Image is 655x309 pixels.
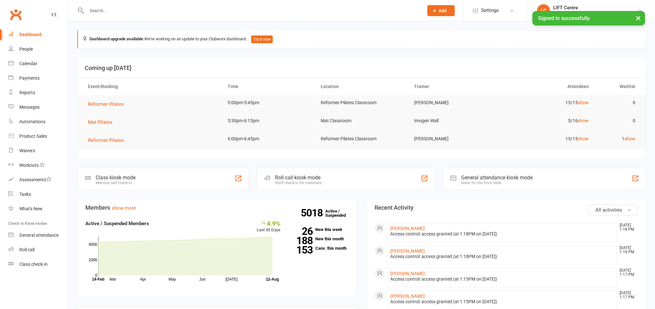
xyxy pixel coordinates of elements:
[19,233,59,238] div: General attendance
[8,173,68,187] a: Assessments
[222,113,315,128] td: 5:30pm-6:15pm
[501,131,594,146] td: 15/15
[19,148,35,153] div: Waivers
[8,115,68,129] a: Automations
[8,42,68,56] a: People
[290,245,313,255] strong: 153
[85,6,419,15] input: Search...
[390,226,425,231] a: [PERSON_NAME]
[390,254,614,259] div: Access control: access granted (at 1:18PM on [DATE])
[85,204,349,211] h3: Members
[616,223,638,232] time: [DATE] 1:18 PM
[408,78,501,95] th: Trainer
[251,35,273,43] button: Try it now
[632,11,644,25] button: ×
[90,36,144,41] strong: Dashboard upgrade available:
[290,226,313,236] strong: 26
[257,220,280,227] div: 4.9%
[8,100,68,115] a: Messages
[594,131,641,146] td: 1
[537,4,550,17] div: LC
[85,65,639,71] h3: Coming up [DATE]
[594,95,641,110] td: 0
[8,187,68,202] a: Tasks
[408,113,501,128] td: Imogen Wall
[8,228,68,243] a: General attendance kiosk mode
[96,181,136,185] div: Member self check-in
[19,192,31,197] div: Tasks
[578,136,589,141] a: show
[408,95,501,110] td: [PERSON_NAME]
[88,137,124,143] span: Reformer Pilates
[88,136,128,144] button: Reformer Pilates
[390,294,425,299] a: [PERSON_NAME]
[19,134,47,139] div: Product Sales
[315,95,408,110] td: Reformer Pilates Classroom
[88,101,124,107] span: Reformer Pilates
[19,75,40,81] div: Payments
[222,95,315,110] td: 5:00pm-5:45pm
[96,174,136,181] div: Class kiosk mode
[290,236,313,245] strong: 188
[275,174,322,181] div: Roll call kiosk mode
[390,231,614,237] div: Access control: access granted (at 1:18PM on [DATE])
[290,237,349,241] a: 188New this month
[88,118,117,126] button: Mat Pilates
[439,8,447,13] span: Add
[19,262,48,267] div: Class check-in
[578,100,589,105] a: show
[8,6,24,23] a: Clubworx
[8,129,68,144] a: Product Sales
[578,118,589,123] a: show
[19,119,45,124] div: Automations
[257,220,280,234] div: Last 30 Days
[82,78,222,95] th: Event/Booking
[290,246,349,250] a: 153Canx. this month
[501,78,594,95] th: Attendees
[8,85,68,100] a: Reports
[616,291,638,299] time: [DATE] 1:17 PM
[624,136,635,141] a: show
[616,268,638,277] time: [DATE] 1:17 PM
[315,78,408,95] th: Location
[275,181,322,185] div: Staff check-in for members
[301,208,325,218] strong: 5018
[19,61,37,66] div: Calendar
[375,204,638,211] h3: Recent Activity
[8,144,68,158] a: Waivers
[8,56,68,71] a: Calendar
[616,246,638,254] time: [DATE] 1:18 PM
[501,113,594,128] td: 5/16
[8,202,68,216] a: What's New
[390,248,425,254] a: [PERSON_NAME]
[19,46,33,52] div: People
[390,271,425,276] a: [PERSON_NAME]
[19,206,43,211] div: What's New
[222,131,315,146] td: 6:00pm-6:45pm
[8,158,68,173] a: Workouts
[19,90,35,95] div: Reports
[290,227,349,232] a: 26New this week
[325,204,354,222] a: 5018Active / Suspended
[501,95,594,110] td: 15/15
[594,78,641,95] th: Waitlist
[408,131,501,146] td: [PERSON_NAME]
[85,221,149,226] strong: Active / Suspended Members
[8,257,68,272] a: Class kiosk mode
[8,71,68,85] a: Payments
[461,181,533,185] div: Great for the front desk
[19,105,40,110] div: Messages
[19,32,42,37] div: Dashboard
[461,174,533,181] div: General attendance kiosk mode
[588,204,638,215] button: All activities
[315,113,408,128] td: Mat Classroom
[88,119,112,125] span: Mat Pilates
[88,100,128,108] button: Reformer Pilates
[595,207,622,213] span: All activities
[8,27,68,42] a: Dashboard
[315,131,408,146] td: Reformer Pilates Classroom
[112,205,136,211] a: show more
[77,30,646,48] div: We're working on an update to your Clubworx dashboard.
[19,177,51,182] div: Assessments
[222,78,315,95] th: Time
